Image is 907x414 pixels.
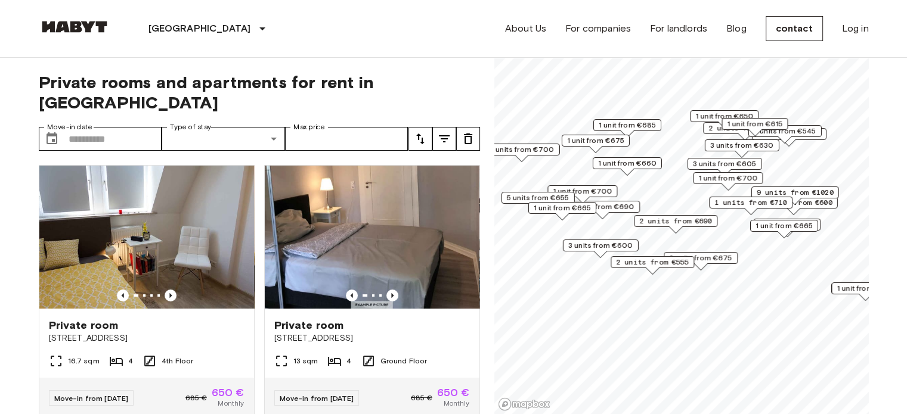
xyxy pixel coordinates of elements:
font: [STREET_ADDRESS] [49,333,128,343]
font: Monthly [218,399,244,407]
div: Map marker [687,158,761,176]
a: Blog [726,21,747,36]
font: For companies [565,23,631,34]
font: 1 unit from €685 [598,120,655,129]
font: Max price [293,123,326,131]
font: 650 € [437,386,470,399]
div: Map marker [750,220,818,238]
span: 1 units from €710 [714,197,787,208]
button: Previous image [346,290,358,301]
a: Log in [842,21,869,36]
font: 2 units from €675 [669,253,732,262]
font: 1 unit from €700 [698,173,757,182]
div: Map marker [751,128,826,147]
font: 3 units from €605 [692,159,756,168]
span: 9 units from €1020 [756,187,833,198]
font: 3 units from €630 [710,141,773,150]
font: sqm [83,356,99,365]
div: Map marker [561,135,629,153]
font: contact [776,23,813,34]
img: Marketing picture of unit DE-04-013-001-01HF [39,166,254,309]
font: Private room [274,319,344,332]
div: Map marker [703,122,787,141]
font: 1 unit from €675 [567,136,624,145]
div: Map marker [593,119,661,138]
font: For landlords [650,23,707,34]
a: For companies [565,21,631,36]
div: Map marker [690,110,759,129]
div: Map marker [501,192,574,210]
div: Map marker [831,282,899,301]
button: Previous image [165,290,177,301]
a: Mapbox logo [498,397,550,411]
div: Map marker [592,157,661,176]
div: Map marker [562,239,638,258]
font: [STREET_ADDRESS] [274,333,353,343]
div: Map marker [547,185,617,204]
div: Map marker [704,139,779,158]
font: Private room [49,319,119,332]
div: Map marker [565,201,640,219]
a: About Us [505,21,546,36]
a: contact [766,16,823,41]
div: Map marker [750,197,837,215]
font: 685 € [185,393,207,402]
font: 1 unit from €650 [695,111,753,120]
font: Move-in date [47,123,92,131]
font: 1 unit from €700 [553,186,612,195]
font: Blog [726,23,747,34]
font: 4th Floor [162,356,193,365]
font: 4 [346,356,351,365]
font: [GEOGRAPHIC_DATA] [148,23,251,34]
font: 1 unit from €655 [837,284,893,292]
div: Map marker [484,144,559,162]
font: 5 units from €690 [570,202,634,211]
font: Type of stay [170,123,211,131]
font: 2 units from €545 [753,126,816,135]
div: Map marker [709,197,793,215]
div: Map marker [611,256,694,275]
font: Private rooms and apartments for rent in [GEOGRAPHIC_DATA] [39,72,374,113]
font: 1 unit from €615 [727,119,782,128]
font: 13 [293,356,301,365]
font: sqm [302,356,318,365]
font: 685 € [411,393,432,402]
div: Map marker [722,118,788,136]
button: tune [432,127,456,151]
font: Move-in from [DATE] [280,394,354,403]
img: Marketing picture of unit DE-04-038-001-03HF [265,166,479,309]
font: Log in [842,23,869,34]
div: Map marker [748,125,821,144]
div: Map marker [664,252,738,270]
div: Map marker [634,215,717,234]
font: About Us [505,23,546,34]
button: Choose date [40,127,64,151]
font: 5 units from €655 [506,193,569,202]
img: Habyt [39,21,110,33]
a: For landlords [650,21,707,36]
div: Map marker [693,172,763,191]
font: 4 [128,356,133,365]
font: Ground Floor [380,356,428,365]
button: Previous image [117,290,129,301]
button: tune [408,127,432,151]
div: Map marker [753,219,821,237]
div: Map marker [528,202,596,220]
font: 3 units from €700 [489,145,554,154]
span: 2 units from €555 [616,257,689,267]
button: tune [456,127,480,151]
span: 2 units from €690 [639,216,712,226]
div: Map marker [751,186,838,205]
font: Monthly [443,399,469,407]
font: 16.7 [68,356,82,365]
button: Previous image [386,290,398,301]
font: 650 € [212,386,244,399]
font: 1 unit from €660 [598,158,656,167]
font: 3 units from €600 [568,241,633,250]
font: 1 unit from €665 [533,203,590,212]
font: Move-in from [DATE] [54,394,129,403]
font: 1 unit from €665 [755,221,812,230]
